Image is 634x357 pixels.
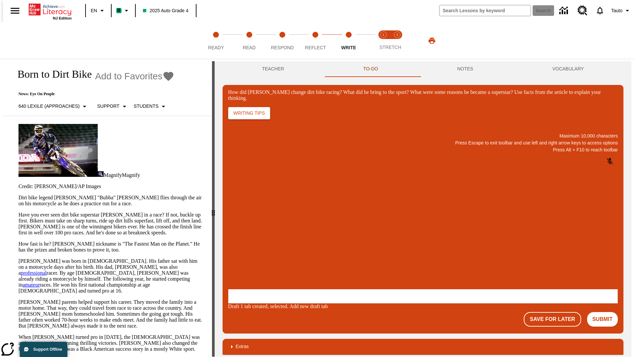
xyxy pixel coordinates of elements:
[18,183,204,189] p: Credit: [PERSON_NAME]/AP Images
[513,61,623,77] button: VOCABULARY
[53,16,72,20] span: NJ Edition
[228,303,618,309] div: Draft 1 tab created, selected. Add new draft tab
[602,153,618,169] button: Click to activate and allow voice recognition
[18,212,204,236] p: Have you ever seen dirt bike superstar [PERSON_NAME] in a race? If not, buckle up first. Bikers m...
[18,241,204,253] p: How fast is he? [PERSON_NAME] nickname is "The Fastest Man on the Planet." He has the prizes and ...
[421,35,442,47] button: Print
[236,343,249,350] p: Extras
[341,45,356,50] span: Write
[104,172,122,178] span: Magnify
[228,133,618,139] p: Maximum 10,000 characters
[324,61,418,77] button: TO-DO
[197,22,235,59] button: Ready step 1 of 5
[591,2,609,19] a: Notifications
[223,339,623,355] div: Extras
[3,61,212,353] div: reading
[95,70,174,82] button: Add to Favorites - Born to Dirt Bike
[20,342,67,357] button: Support Offline
[587,312,618,327] button: Submit
[95,71,162,82] span: Add to Favorites
[134,103,158,110] p: Students
[296,22,335,59] button: Reflect step 4 of 5
[97,103,119,110] p: Support
[117,6,121,15] span: B
[21,270,47,276] a: professional
[524,312,581,327] button: Save For Later
[122,172,140,178] span: Magnify
[611,7,622,14] span: Tauto
[228,139,618,146] p: Press Escape to exit toolbar and use left and right arrow keys to access options
[88,5,109,17] button: Language: EN, Select a language
[22,282,40,288] a: amateur
[11,68,92,80] h1: Born to Dirt Bike
[114,5,133,17] button: Boost Class color is mint green. Change class color
[18,334,204,352] p: When [PERSON_NAME] turned pro in [DATE], the [DEMOGRAPHIC_DATA] was an instant , winning thrillin...
[18,103,80,110] p: 640 Lexile (Approaches)
[382,33,384,36] text: 1
[228,146,618,153] p: Press Alt + F10 to reach toolbar
[215,61,631,357] div: activity
[3,5,96,17] body: How did Stewart change dirt bike racing? What did he bring to the sport? What were some reasons h...
[609,5,634,17] button: Profile/Settings
[29,2,72,20] div: Home
[374,22,393,59] button: Stretch Read step 1 of 2
[11,92,174,97] p: News: Eye On People
[33,347,62,352] span: Support Offline
[18,299,204,329] p: [PERSON_NAME] parents helped support his career. They moved the family into a motor home. That wa...
[243,45,256,50] span: Read
[440,5,531,16] input: search field
[223,61,623,77] div: Instructional Panel Tabs
[379,45,401,50] span: STRETCH
[555,2,574,20] a: Data Center
[143,7,189,14] span: 2025 Auto Grade 4
[131,100,170,112] button: Select Student
[330,22,368,59] button: Write step 5 of 5
[18,195,204,207] p: Dirt bike legend [PERSON_NAME] "Bubba" [PERSON_NAME] flies through the air on his motorcycle as h...
[396,33,398,36] text: 2
[228,89,618,101] div: How did [PERSON_NAME] change dirt bike racing? What did he bring to the sport? What were some rea...
[305,45,326,50] span: Reflect
[223,61,324,77] button: Teacher
[208,45,224,50] span: Ready
[94,100,131,112] button: Scaffolds, Support
[230,22,268,59] button: Read step 2 of 5
[98,171,104,177] img: Magnify
[212,61,215,357] div: Press Enter or Spacebar and then press right and left arrow keys to move the slider
[418,61,513,77] button: NOTES
[388,22,407,59] button: Stretch Respond step 2 of 2
[18,124,98,177] img: Motocross racer James Stewart flies through the air on his dirt bike.
[39,340,59,346] a: sensation
[18,258,204,294] p: [PERSON_NAME] was born in [DEMOGRAPHIC_DATA]. His father sat with him on a motorcycle days after ...
[16,100,91,112] button: Select Lexile, 640 Lexile (Approaches)
[574,2,591,20] a: Resource Center, Will open in new tab
[263,22,301,59] button: Respond step 3 of 5
[91,7,97,14] span: EN
[228,107,270,119] button: Writing Tips
[271,45,294,50] span: Respond
[5,1,25,20] button: Open side menu
[3,5,96,17] p: One change [PERSON_NAME] brought to dirt bike racing was…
